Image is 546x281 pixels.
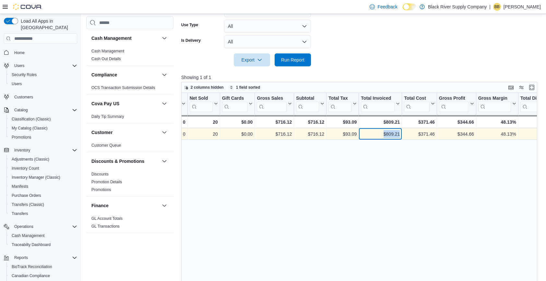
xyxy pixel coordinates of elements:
[12,106,77,114] span: Catalog
[257,96,292,112] button: Gross Sales
[181,74,541,81] p: Showing 1 of 1
[91,239,159,245] button: Inventory
[478,130,516,138] div: 48.13%
[6,200,80,209] button: Transfers (Classic)
[91,72,117,78] h3: Compliance
[404,96,429,102] div: Total Cost
[91,100,119,107] h3: Cova Pay US
[222,96,247,102] div: Gift Cards
[91,239,112,245] h3: Inventory
[9,124,77,132] span: My Catalog (Classic)
[91,180,122,184] a: Promotion Details
[12,117,51,122] span: Classification (Classic)
[18,18,77,31] span: Load All Apps in [GEOGRAPHIC_DATA]
[12,62,77,70] span: Users
[9,210,77,218] span: Transfers
[9,164,77,172] span: Inventory Count
[12,175,60,180] span: Inventory Manager (Classic)
[9,232,77,240] span: Cash Management
[489,3,491,11] p: |
[9,241,53,249] a: Traceabilty Dashboard
[6,124,80,133] button: My Catalog (Classic)
[160,238,168,246] button: Inventory
[14,148,30,153] span: Inventory
[12,254,77,262] span: Reports
[12,273,50,278] span: Canadian Compliance
[9,115,77,123] span: Classification (Classic)
[150,118,185,126] div: 0
[257,96,287,102] div: Gross Sales
[9,174,77,181] span: Inventory Manager (Classic)
[9,133,77,141] span: Promotions
[160,129,168,136] button: Customer
[181,22,198,28] label: Use Type
[361,118,400,126] div: $809.21
[494,3,500,11] span: BB
[6,182,80,191] button: Manifests
[328,96,351,102] div: Total Tax
[296,96,324,112] button: Subtotal
[12,135,31,140] span: Promotions
[91,49,124,53] a: Cash Management
[160,157,168,165] button: Discounts & Promotions
[91,114,124,119] span: Daily Tip Summary
[257,130,292,138] div: $716.12
[91,158,159,164] button: Discounts & Promotions
[478,118,516,126] div: 48.13%
[14,63,24,68] span: Users
[12,93,77,101] span: Customers
[6,271,80,280] button: Canadian Compliance
[12,202,44,207] span: Transfers (Classic)
[189,96,212,102] div: Net Sold
[227,84,263,91] button: 1 field sorted
[12,49,27,57] a: Home
[222,96,247,112] div: Gift Card Sales
[296,96,319,102] div: Subtotal
[478,96,511,102] div: Gross Margin
[9,174,63,181] a: Inventory Manager (Classic)
[91,35,159,41] button: Cash Management
[189,96,212,112] div: Net Sold
[9,192,44,199] a: Purchase Orders
[91,57,121,61] a: Cash Out Details
[404,96,434,112] button: Total Cost
[6,209,80,218] button: Transfers
[91,216,123,221] a: GL Account Totals
[12,166,39,171] span: Inventory Count
[13,4,42,10] img: Cova
[91,100,159,107] button: Cova Pay US
[14,95,33,100] span: Customers
[428,3,487,11] p: Black River Supply Company
[12,48,77,56] span: Home
[91,172,109,176] a: Discounts
[6,79,80,88] button: Users
[91,85,155,90] span: OCS Transaction Submission Details
[160,100,168,107] button: Cova Pay US
[296,130,324,138] div: $716.12
[91,187,111,192] span: Promotions
[1,222,80,231] button: Operations
[1,61,80,70] button: Users
[14,224,33,229] span: Operations
[9,263,55,271] a: BioTrack Reconciliation
[404,96,429,112] div: Total Cost
[9,210,30,218] a: Transfers
[9,201,77,208] span: Transfers (Classic)
[9,164,42,172] a: Inventory Count
[1,146,80,155] button: Inventory
[6,191,80,200] button: Purchase Orders
[6,133,80,142] button: Promotions
[328,130,357,138] div: $93.09
[361,96,395,102] div: Total Invoiced
[12,242,51,247] span: Traceabilty Dashboard
[189,96,218,112] button: Net Sold
[12,223,77,230] span: Operations
[91,129,159,136] button: Customer
[361,130,400,138] div: $809.21
[160,34,168,42] button: Cash Management
[296,118,324,126] div: $716.12
[234,53,270,66] button: Export
[9,183,77,190] span: Manifests
[404,130,434,138] div: $371.46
